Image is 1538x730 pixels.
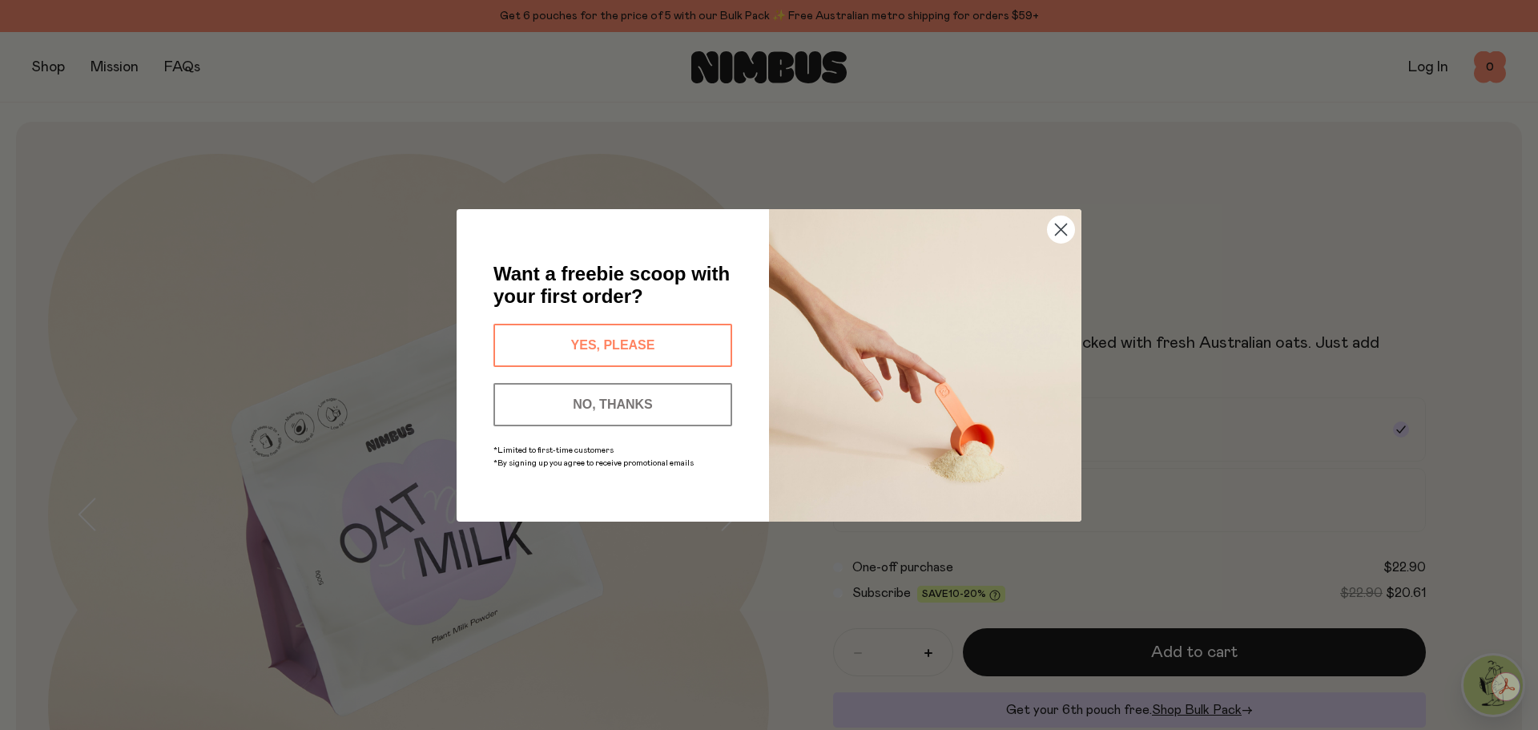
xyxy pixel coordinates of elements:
[493,324,732,367] button: YES, PLEASE
[769,209,1081,522] img: c0d45117-8e62-4a02-9742-374a5db49d45.jpeg
[493,383,732,426] button: NO, THANKS
[493,459,694,467] span: *By signing up you agree to receive promotional emails
[493,446,614,454] span: *Limited to first-time customers
[493,263,730,307] span: Want a freebie scoop with your first order?
[1047,216,1075,244] button: Close dialog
